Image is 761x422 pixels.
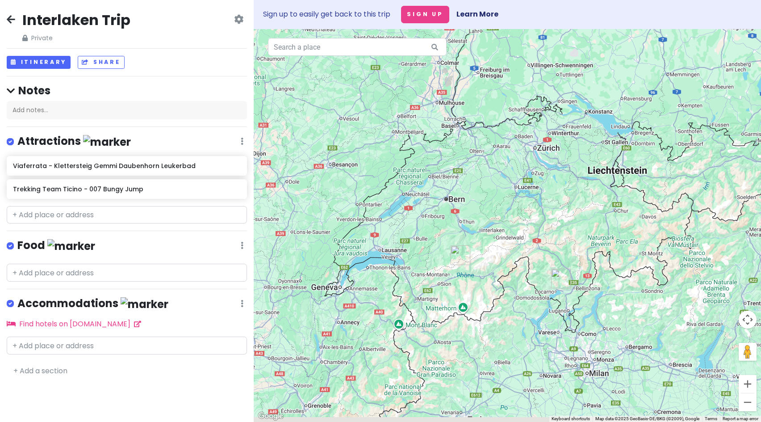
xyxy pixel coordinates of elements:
button: Map camera controls [739,311,757,329]
a: Learn More [456,9,498,19]
button: Itinerary [7,56,71,69]
img: Google [256,410,285,422]
input: + Add place or address [7,337,247,354]
button: Share [78,56,124,69]
h4: Accommodations [17,296,168,311]
h6: Trekking Team Ticino - 007 Bungy Jump [13,185,240,193]
button: Zoom out [739,393,757,411]
a: Open this area in Google Maps (opens a new window) [256,410,285,422]
img: marker [121,297,168,311]
div: Add notes... [7,101,247,120]
h2: Interlaken Trip [22,11,130,30]
span: Private [22,33,130,43]
a: Terms (opens in new tab) [705,416,717,421]
input: + Add place or address [7,206,247,224]
img: marker [47,239,95,253]
a: + Add a section [13,366,67,376]
input: + Add place or address [7,264,247,282]
button: Keyboard shortcuts [552,416,590,422]
input: Search a place [268,38,447,56]
a: Find hotels on [DOMAIN_NAME] [7,319,141,329]
img: marker [83,135,131,149]
div: Viaferrata - Klettersteig Gemmi Daubenhorn Leukerbad [451,245,470,265]
span: Map data ©2025 GeoBasis-DE/BKG (©2009), Google [595,416,699,421]
button: Zoom in [739,375,757,393]
button: Drag Pegman onto the map to open Street View [739,343,757,361]
button: Sign Up [401,6,449,23]
h4: Food [17,238,95,253]
h4: Attractions [17,134,131,149]
h6: Viaferrata - Klettersteig Gemmi Daubenhorn Leukerbad [13,162,240,170]
h4: Notes [7,84,247,97]
div: Trekking Team Ticino - 007 Bungy Jump [551,269,571,288]
a: Report a map error [723,416,758,421]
